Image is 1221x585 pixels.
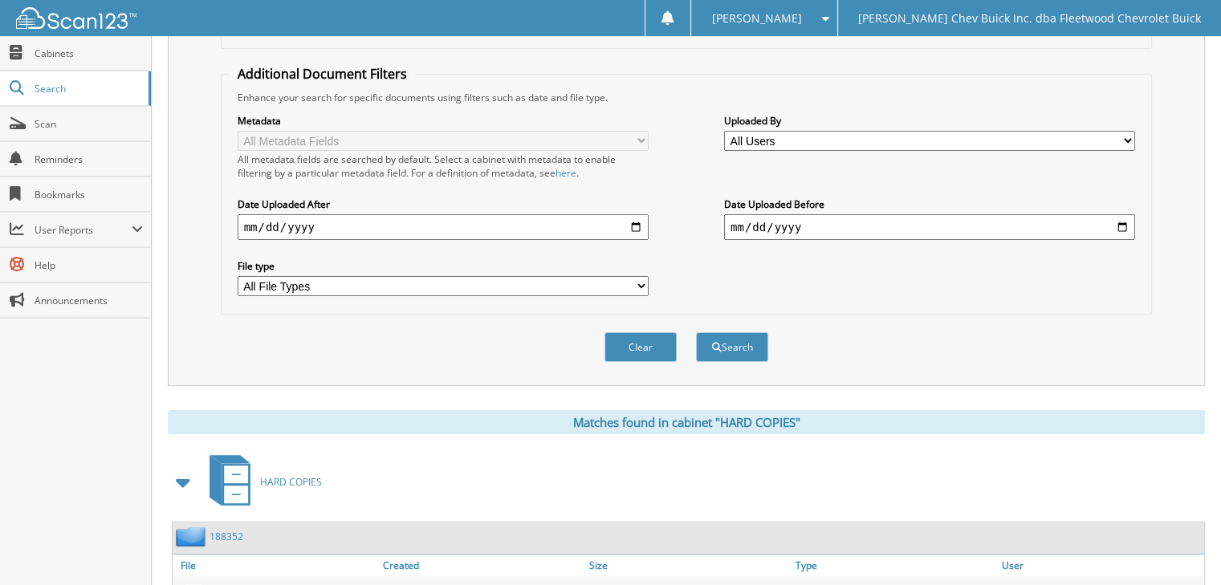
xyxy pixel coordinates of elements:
[35,117,143,131] span: Scan
[724,214,1135,240] input: end
[200,450,322,514] a: HARD COPIES
[585,555,792,576] a: Size
[1141,508,1221,585] iframe: Chat Widget
[724,197,1135,211] label: Date Uploaded Before
[696,332,768,362] button: Search
[35,152,143,166] span: Reminders
[230,91,1144,104] div: Enhance your search for specific documents using filters such as date and file type.
[998,555,1204,576] a: User
[792,555,998,576] a: Type
[35,294,143,307] span: Announcements
[238,197,649,211] label: Date Uploaded After
[210,530,243,543] a: 188352
[16,7,136,29] img: scan123-logo-white.svg
[35,188,143,201] span: Bookmarks
[711,14,801,23] span: [PERSON_NAME]
[176,526,210,546] img: folder2.png
[858,14,1201,23] span: [PERSON_NAME] Chev Buick Inc. dba Fleetwood Chevrolet Buick
[556,166,576,180] a: here
[238,114,649,128] label: Metadata
[238,214,649,240] input: start
[260,475,322,489] span: HARD COPIES
[238,259,649,273] label: File type
[35,82,140,95] span: Search
[724,114,1135,128] label: Uploaded By
[35,47,143,60] span: Cabinets
[35,258,143,272] span: Help
[35,223,132,237] span: User Reports
[168,410,1205,434] div: Matches found in cabinet "HARD COPIES"
[604,332,677,362] button: Clear
[379,555,585,576] a: Created
[238,152,649,180] div: All metadata fields are searched by default. Select a cabinet with metadata to enable filtering b...
[173,555,379,576] a: File
[230,65,415,83] legend: Additional Document Filters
